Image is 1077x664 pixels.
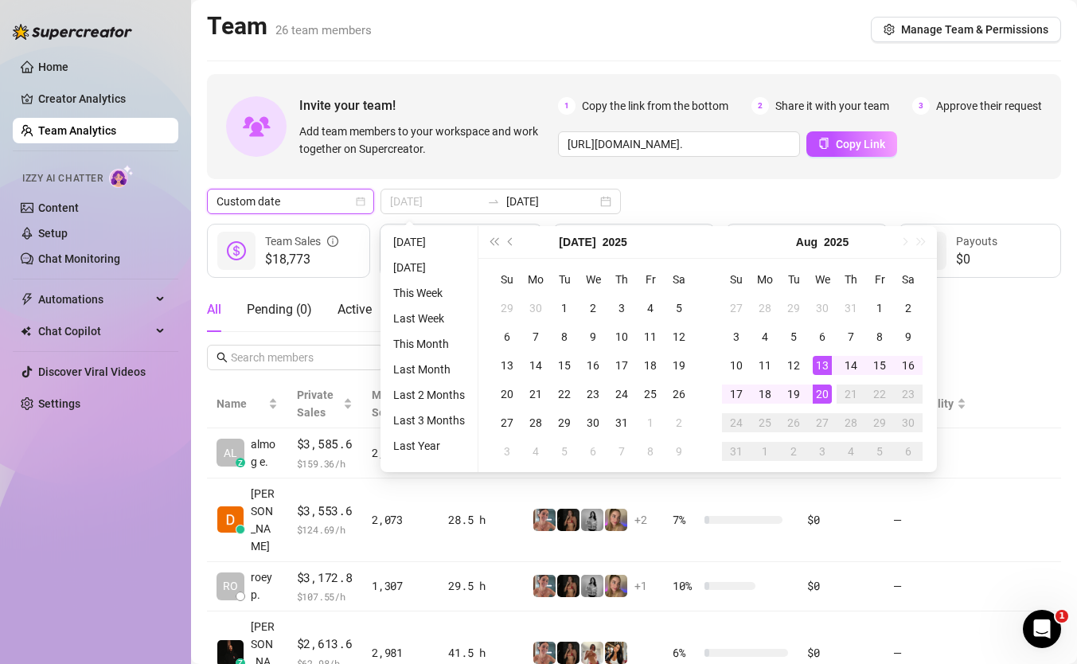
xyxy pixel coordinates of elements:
[607,265,636,294] th: Th
[506,193,597,210] input: End date
[691,224,702,259] span: question-circle
[521,294,550,322] td: 2025-06-30
[808,322,837,351] td: 2025-08-06
[487,195,500,208] span: swap-right
[607,351,636,380] td: 2025-07-17
[356,197,365,206] span: calendar
[297,568,353,588] span: $3,172.8
[837,380,865,408] td: 2025-08-21
[207,11,372,41] h2: Team
[555,442,574,461] div: 5
[498,299,517,318] div: 29
[251,568,278,603] span: roey p.
[387,283,471,303] li: This Week
[38,287,151,312] span: Automations
[579,322,607,351] td: 2025-07-09
[824,226,849,258] button: Choose a year
[607,437,636,466] td: 2025-08-07
[533,575,556,597] img: Yarden
[665,408,693,437] td: 2025-08-02
[372,511,429,529] div: 2,073
[806,131,897,157] button: Copy Link
[894,322,923,351] td: 2025-08-09
[559,226,595,258] button: Choose a month
[727,385,746,404] div: 17
[493,380,521,408] td: 2025-07-20
[521,380,550,408] td: 2025-07-21
[448,511,513,529] div: 28.5 h
[871,17,1061,42] button: Manage Team & Permissions
[669,413,689,432] div: 2
[607,408,636,437] td: 2025-07-31
[605,509,627,531] img: Cherry
[865,437,894,466] td: 2025-09-05
[109,165,134,188] img: AI Chatter
[796,226,818,258] button: Choose a month
[784,299,803,318] div: 29
[899,327,918,346] div: 9
[813,413,832,432] div: 27
[498,356,517,375] div: 13
[722,351,751,380] td: 2025-08-10
[841,413,860,432] div: 28
[669,327,689,346] div: 12
[755,385,775,404] div: 18
[808,294,837,322] td: 2025-07-30
[784,327,803,346] div: 5
[807,577,873,595] div: $0
[603,226,627,258] button: Choose a year
[841,442,860,461] div: 4
[521,351,550,380] td: 2025-07-14
[387,309,471,328] li: Last Week
[612,299,631,318] div: 3
[808,380,837,408] td: 2025-08-20
[583,356,603,375] div: 16
[673,511,698,529] span: 7 %
[217,395,265,412] span: Name
[813,299,832,318] div: 30
[579,437,607,466] td: 2025-08-06
[636,408,665,437] td: 2025-08-01
[841,299,860,318] div: 31
[521,265,550,294] th: Mo
[722,294,751,322] td: 2025-07-27
[338,302,372,317] span: Active
[641,385,660,404] div: 25
[275,23,372,37] span: 26 team members
[727,299,746,318] div: 27
[912,97,930,115] span: 3
[555,385,574,404] div: 22
[38,397,80,410] a: Settings
[297,435,353,454] span: $3,585.6
[607,294,636,322] td: 2025-07-03
[775,97,889,115] span: Share it with your team
[583,385,603,404] div: 23
[217,506,244,533] img: Dana Roz
[634,577,647,595] span: + 1
[669,442,689,461] div: 9
[894,408,923,437] td: 2025-08-30
[231,349,361,366] input: Search members
[387,360,471,379] li: Last Month
[612,442,631,461] div: 7
[612,327,631,346] div: 10
[299,123,552,158] span: Add team members to your workspace and work together on Supercreator.
[636,322,665,351] td: 2025-07-11
[38,201,79,214] a: Content
[956,235,997,248] span: Payouts
[558,97,576,115] span: 1
[899,356,918,375] div: 16
[641,299,660,318] div: 4
[837,437,865,466] td: 2025-09-04
[387,258,471,277] li: [DATE]
[751,437,779,466] td: 2025-09-01
[813,442,832,461] div: 3
[755,327,775,346] div: 4
[557,642,579,664] img: the_bohema
[526,385,545,404] div: 21
[227,241,246,260] span: dollar-circle
[555,413,574,432] div: 29
[583,413,603,432] div: 30
[582,97,728,115] span: Copy the link from the bottom
[327,232,338,250] span: info-circle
